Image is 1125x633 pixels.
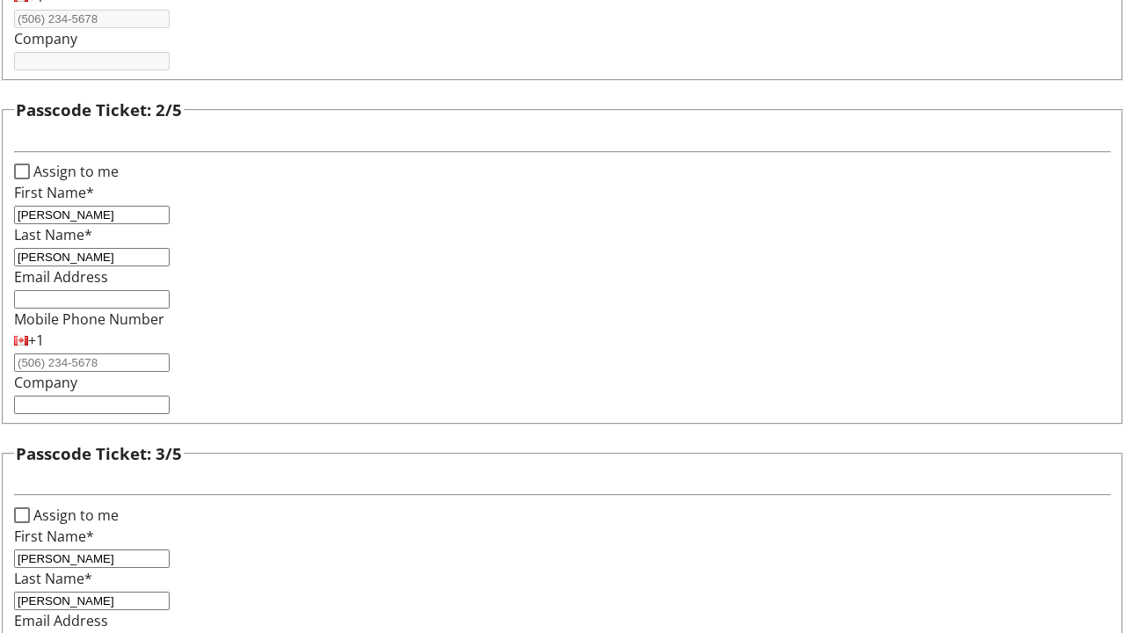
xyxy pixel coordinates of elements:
[14,267,108,287] label: Email Address
[30,161,119,182] label: Assign to me
[14,611,108,630] label: Email Address
[14,353,170,372] input: (506) 234-5678
[14,527,94,546] label: First Name*
[14,10,170,28] input: (506) 234-5678
[14,309,164,329] label: Mobile Phone Number
[16,441,182,466] h3: Passcode Ticket: 3/5
[16,98,182,122] h3: Passcode Ticket: 2/5
[14,29,77,48] label: Company
[14,569,92,588] label: Last Name*
[14,373,77,392] label: Company
[14,183,94,202] label: First Name*
[30,505,119,526] label: Assign to me
[14,225,92,244] label: Last Name*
